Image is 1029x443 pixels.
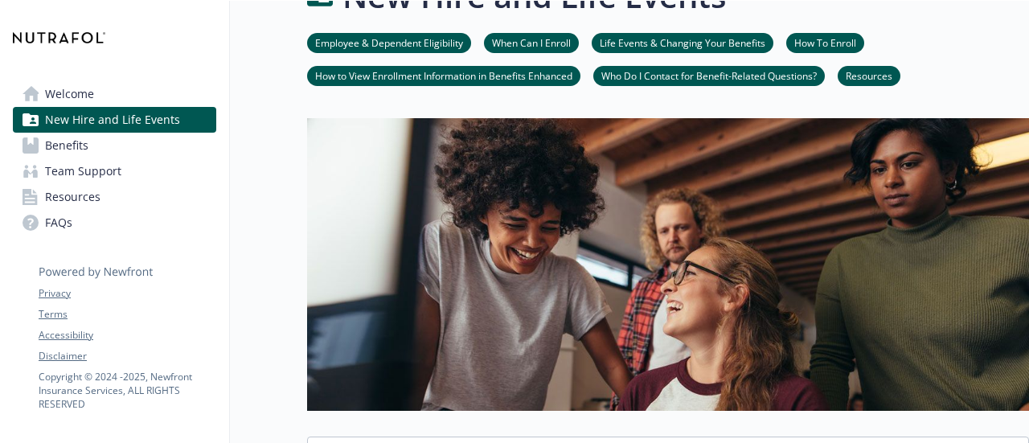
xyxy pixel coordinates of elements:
[39,370,215,411] p: Copyright © 2024 - 2025 , Newfront Insurance Services, ALL RIGHTS RESERVED
[13,107,216,133] a: New Hire and Life Events
[39,286,215,301] a: Privacy
[838,68,900,83] a: Resources
[45,210,72,236] span: FAQs
[307,118,1029,411] img: new hire page banner
[484,35,579,50] a: When Can I Enroll
[13,158,216,184] a: Team Support
[45,107,180,133] span: New Hire and Life Events
[307,68,580,83] a: How to View Enrollment Information in Benefits Enhanced
[786,35,864,50] a: How To Enroll
[45,184,100,210] span: Resources
[39,349,215,363] a: Disclaimer
[13,81,216,107] a: Welcome
[13,184,216,210] a: Resources
[13,133,216,158] a: Benefits
[592,35,773,50] a: Life Events & Changing Your Benefits
[13,210,216,236] a: FAQs
[307,35,471,50] a: Employee & Dependent Eligibility
[45,158,121,184] span: Team Support
[45,133,88,158] span: Benefits
[39,328,215,343] a: Accessibility
[45,81,94,107] span: Welcome
[39,307,215,322] a: Terms
[593,68,825,83] a: Who Do I Contact for Benefit-Related Questions?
